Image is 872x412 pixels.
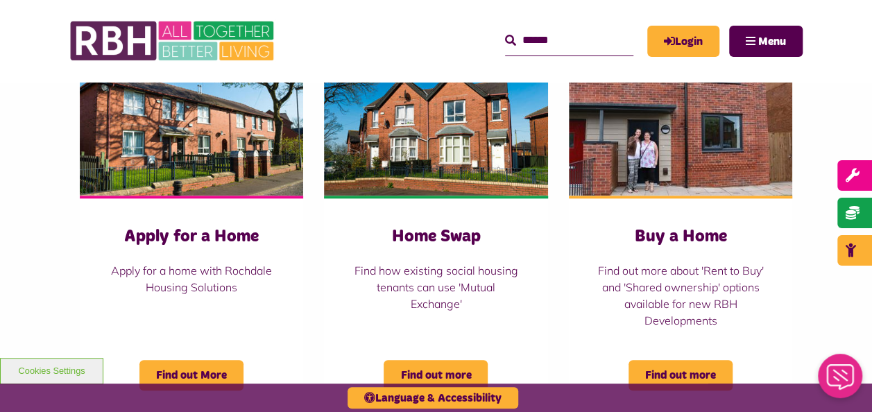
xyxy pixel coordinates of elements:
[352,226,520,248] h3: Home Swap
[352,262,520,312] p: Find how existing social housing tenants can use 'Mutual Exchange'
[597,226,764,248] h3: Buy a Home
[69,14,277,68] img: RBH
[505,26,633,55] input: Search
[569,56,792,196] img: Longridge Drive Keys
[324,56,547,196] img: Belton Ave 07
[629,360,733,390] span: Find out more
[108,226,275,248] h3: Apply for a Home
[758,36,786,47] span: Menu
[139,360,243,390] span: Find out More
[80,56,303,196] img: Belton Avenue
[729,26,803,57] button: Navigation
[108,262,275,295] p: Apply for a home with Rochdale Housing Solutions
[810,350,872,412] iframe: Netcall Web Assistant for live chat
[597,262,764,329] p: Find out more about 'Rent to Buy' and 'Shared ownership' options available for new RBH Developments
[384,360,488,390] span: Find out more
[348,387,518,409] button: Language & Accessibility
[647,26,719,57] a: MyRBH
